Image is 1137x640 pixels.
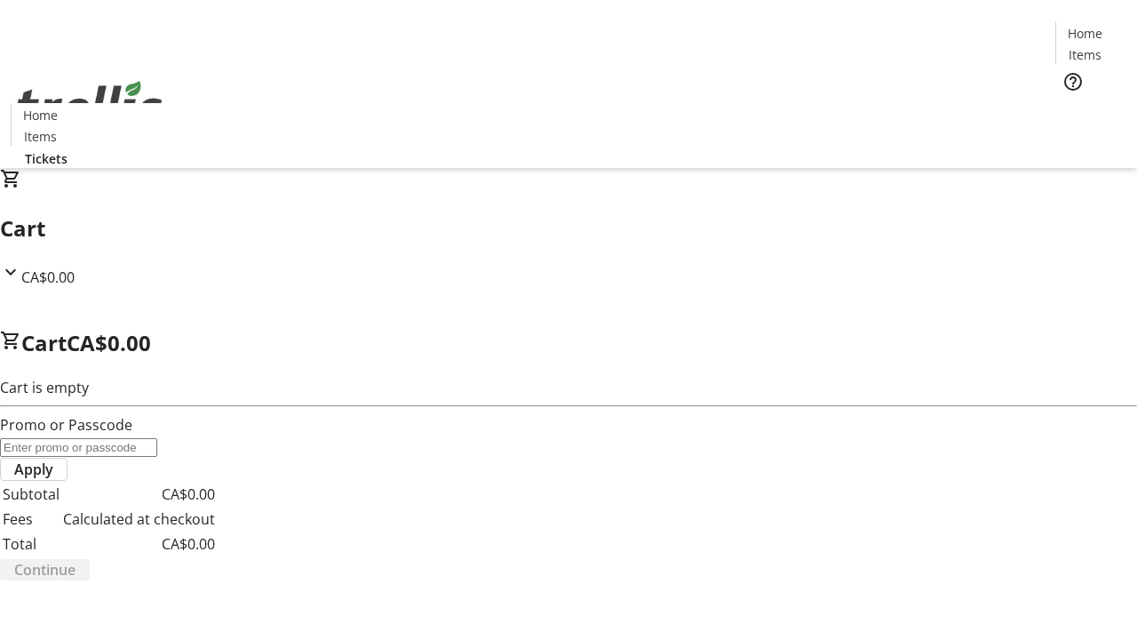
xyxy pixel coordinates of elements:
[1069,45,1101,64] span: Items
[67,328,151,357] span: CA$0.00
[62,532,216,556] td: CA$0.00
[14,459,53,480] span: Apply
[12,106,68,124] a: Home
[24,127,57,146] span: Items
[23,106,58,124] span: Home
[2,532,60,556] td: Total
[1056,24,1113,43] a: Home
[11,61,169,150] img: Orient E2E Organization Yz5iQONa3s's Logo
[25,149,68,168] span: Tickets
[1068,24,1102,43] span: Home
[1069,103,1112,122] span: Tickets
[62,508,216,531] td: Calculated at checkout
[11,149,82,168] a: Tickets
[12,127,68,146] a: Items
[21,268,75,287] span: CA$0.00
[1055,103,1126,122] a: Tickets
[1055,64,1091,100] button: Help
[1056,45,1113,64] a: Items
[2,508,60,531] td: Fees
[62,483,216,506] td: CA$0.00
[2,483,60,506] td: Subtotal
